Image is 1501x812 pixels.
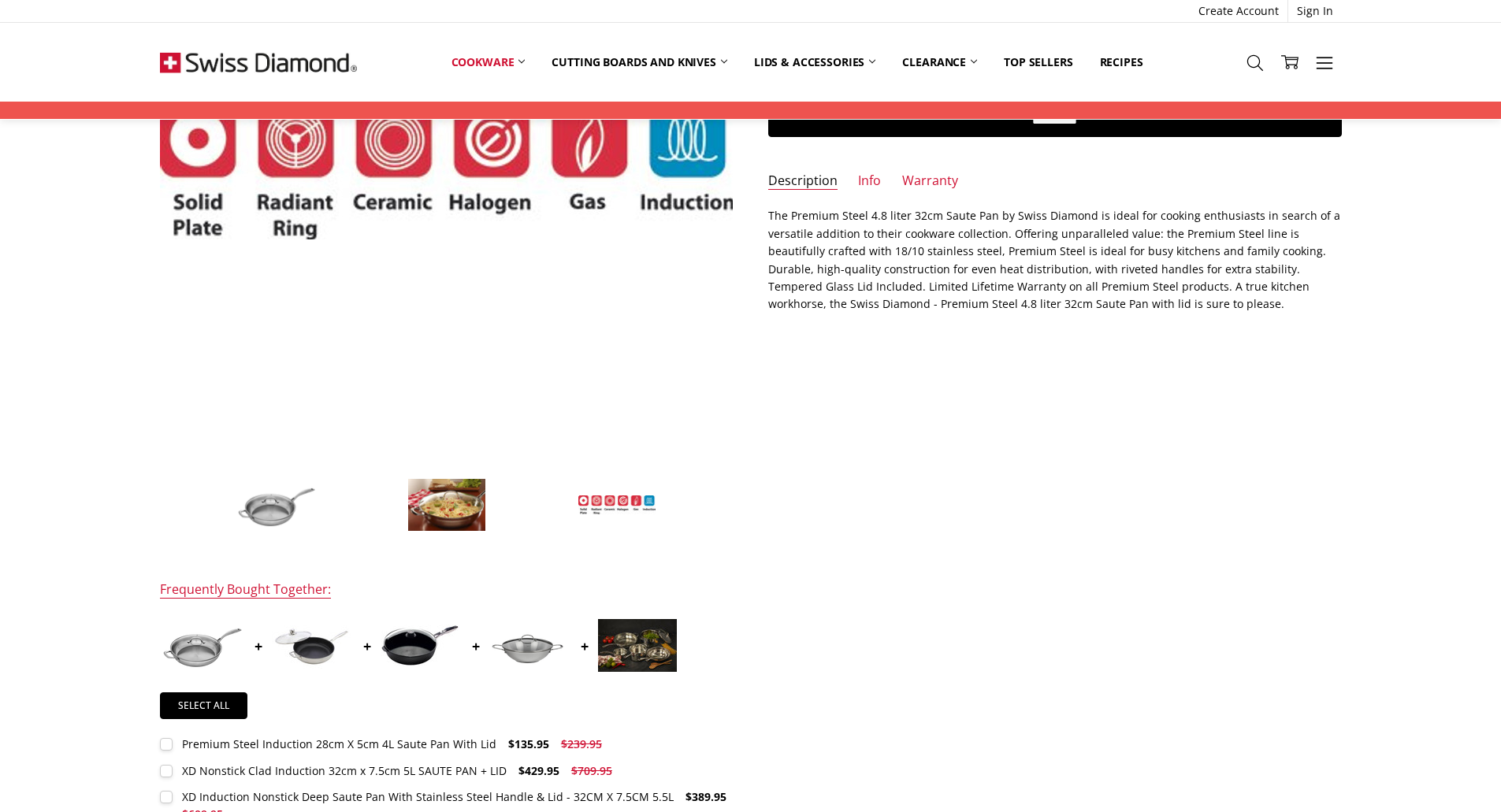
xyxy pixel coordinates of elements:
a: Lids & Accessories [741,45,889,80]
img: Premium Steel Induction 32cm X 6.5cm 4.8L Saute Pan With Lid [407,478,486,532]
span: $239.95 [561,736,602,751]
a: Description [768,172,838,191]
img: Premium Steel Induction 32cm X 6.5cm 4.8L Saute Pan With Lid [160,102,734,239]
span: $389.95 [685,789,726,804]
div: XD Induction Nonstick Deep Saute Pan With Stainless Steel Handle & Lid - 32CM X 7.5CM 5.5L [182,789,674,804]
a: Select all [160,692,248,719]
img: Premium Steel Induction 32cm X 6.5cm 4.8L Saute Pan With Lid [237,478,316,532]
a: Cookware [438,45,539,80]
a: Clearance [889,45,990,80]
img: XD Induction Nonstick Deep Saute Pan With Stainless Steel Handle & Lid - 32CM X 7.5CM 5.5L [381,625,459,666]
div: Premium Steel Induction 28cm X 5cm 4L Saute Pan With Lid [182,736,496,751]
p: The Premium Steel 4.8 liter 32cm Saute Pan by Swiss Diamond is ideal for cooking enthusiasts in s... [768,207,1342,313]
span: $709.95 [571,763,612,778]
a: Cutting boards and knives [538,45,741,80]
img: Premium Steel DLX 6 pc cookware set [598,619,677,672]
a: Warranty [902,172,958,191]
img: Premium Steel Induction 32cm X 6.5cm 4.8L Saute Pan With Lid [578,495,656,515]
span: $429.95 [518,763,559,778]
img: Free Shipping On Every Order [160,23,357,102]
div: XD Nonstick Clad Induction 32cm x 7.5cm 5L SAUTE PAN + LID [182,763,507,778]
span: $135.95 [508,736,549,751]
a: Info [858,172,881,191]
a: Recipes [1087,45,1157,80]
div: Frequently Bought Together: [160,581,331,599]
img: 5L (32cm) Qt Saute Pan with Lid | Nonstick Clad [272,619,351,672]
img: Premium Steel Induction DLX 32cm Wok with Lid [489,619,568,672]
a: Top Sellers [990,45,1086,80]
img: Premium Steel Induction 28cm X 5cm 4L Saute Pan With Lid [163,619,242,672]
